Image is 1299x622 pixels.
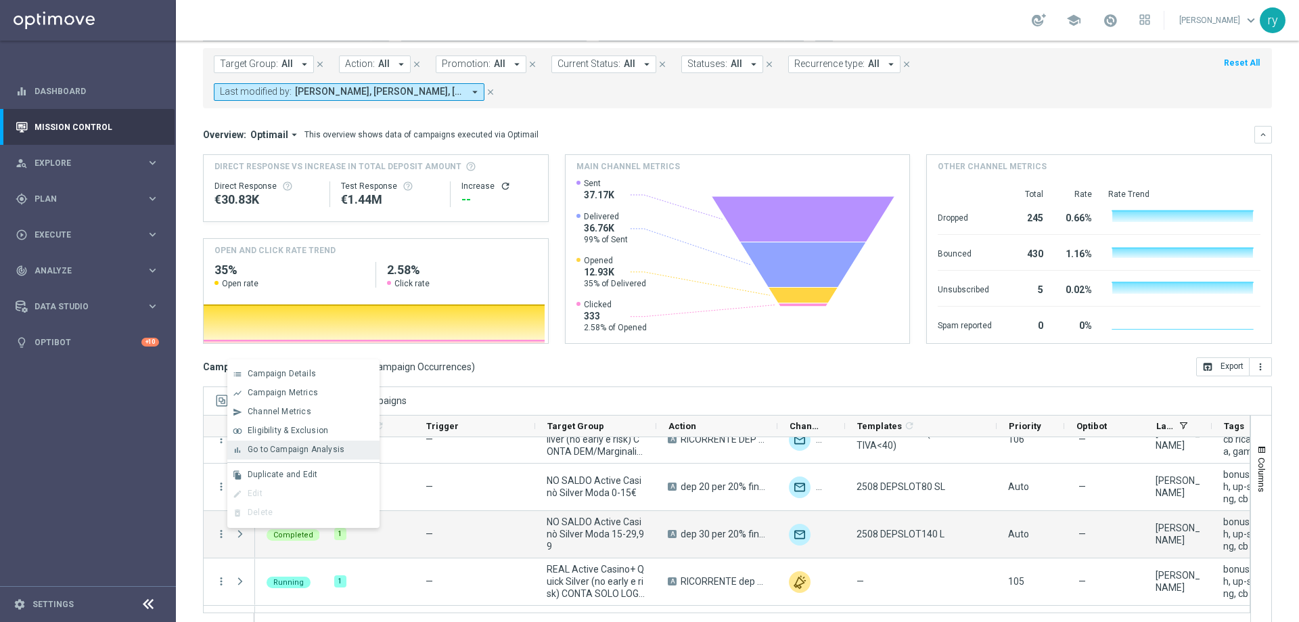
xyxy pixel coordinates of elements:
[411,57,423,72] button: close
[584,222,628,234] span: 36.76K
[528,60,537,69] i: close
[904,420,915,431] i: refresh
[789,524,811,546] img: Optimail
[789,476,811,498] div: Optimail
[1059,189,1092,200] div: Rate
[16,336,28,349] i: lightbulb
[816,476,838,498] img: Other
[500,181,511,192] i: refresh
[314,57,326,72] button: close
[902,60,911,69] i: close
[15,86,160,97] div: equalizer Dashboard
[426,481,433,492] span: —
[227,466,380,485] button: file_copy Duplicate and Edit
[857,427,985,451] span: RICARICA8 MNL (MARG NEGATIVA<40)
[584,255,646,266] span: Opened
[1254,126,1272,143] button: keyboard_arrow_down
[387,262,537,278] h2: 2.58%
[1250,357,1272,376] button: more_vert
[214,83,484,101] button: Last modified by: [PERSON_NAME], [PERSON_NAME], [PERSON_NAME] arrow_drop_down
[35,195,146,203] span: Plan
[469,86,481,98] i: arrow_drop_down
[687,58,727,70] span: Statuses:
[222,278,258,289] span: Open rate
[1223,421,1268,458] span: up-selling, cb ricarica, gaming, sisal point, talent
[15,265,160,276] button: track_changes Analyze keyboard_arrow_right
[1059,242,1092,263] div: 1.16%
[15,158,160,169] div: person_search Explore keyboard_arrow_right
[1008,529,1029,539] span: Auto
[267,528,320,541] colored-tag: Completed
[15,122,160,133] div: Mission Control
[1260,7,1285,33] div: ry
[1059,206,1092,227] div: 0.66%
[14,598,26,610] i: settings
[412,60,421,69] i: close
[203,129,246,141] h3: Overview:
[1078,433,1086,445] span: —
[15,194,160,204] button: gps_fixed Plan keyboard_arrow_right
[233,388,242,398] i: show_chart
[461,192,537,208] div: --
[857,421,902,431] span: Templates
[668,435,677,443] span: A
[885,58,897,70] i: arrow_drop_down
[250,129,288,141] span: Optimail
[1078,575,1086,587] span: —
[341,192,439,208] div: €1,444,285
[1008,242,1043,263] div: 430
[681,528,766,540] span: dep 30 per 20% fino a 140€
[248,426,328,435] span: Eligibility & Exclusion
[436,55,526,73] button: Promotion: All arrow_drop_down
[576,160,680,173] h4: Main channel metrics
[584,299,647,310] span: Clicked
[395,58,407,70] i: arrow_drop_down
[339,55,411,73] button: Action: All arrow_drop_down
[584,211,628,222] span: Delivered
[146,156,159,169] i: keyboard_arrow_right
[857,528,944,540] span: 2508 DEPSLOT140 L
[215,575,227,587] button: more_vert
[1008,481,1029,492] span: Auto
[246,129,304,141] button: Optimail arrow_drop_down
[233,445,242,455] i: bar_chart
[267,575,311,588] colored-tag: Running
[273,531,313,539] span: Completed
[551,55,656,73] button: Current Status: All arrow_drop_down
[486,87,495,97] i: close
[35,324,141,360] a: Optibot
[16,265,146,277] div: Analyze
[584,178,614,189] span: Sent
[748,58,760,70] i: arrow_drop_down
[32,600,74,608] a: Settings
[215,433,227,445] button: more_vert
[394,278,430,289] span: Click rate
[204,416,255,464] div: Press SPACE to select this row.
[215,481,227,493] button: more_vert
[789,571,811,593] div: Other
[731,58,742,70] span: All
[1156,522,1200,546] div: radina yordanova
[203,361,475,373] h3: Campaign List
[1108,189,1260,200] div: Rate Trend
[233,426,242,436] i: join_inner
[857,481,945,493] span: 2508 DEPSLOT80 SL
[35,303,146,311] span: Data Studio
[16,157,146,169] div: Explore
[227,384,380,403] button: show_chart Campaign Metrics
[146,192,159,205] i: keyboard_arrow_right
[204,464,255,511] div: Press SPACE to select this row.
[902,418,915,433] span: Calculate column
[15,337,160,348] button: lightbulb Optibot +10
[472,361,475,373] span: )
[547,563,645,600] span: REAL Active Casino+ Quick Silver (no early e risk) CONTA SOLO LOGIN
[215,528,227,540] button: more_vert
[547,474,645,499] span: NO SALDO Active Casinò Silver Moda 0-15€
[1008,189,1043,200] div: Total
[938,242,992,263] div: Bounced
[789,429,811,451] img: Optimail
[1076,421,1107,431] span: Optibot
[141,338,159,347] div: +10
[901,57,913,72] button: close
